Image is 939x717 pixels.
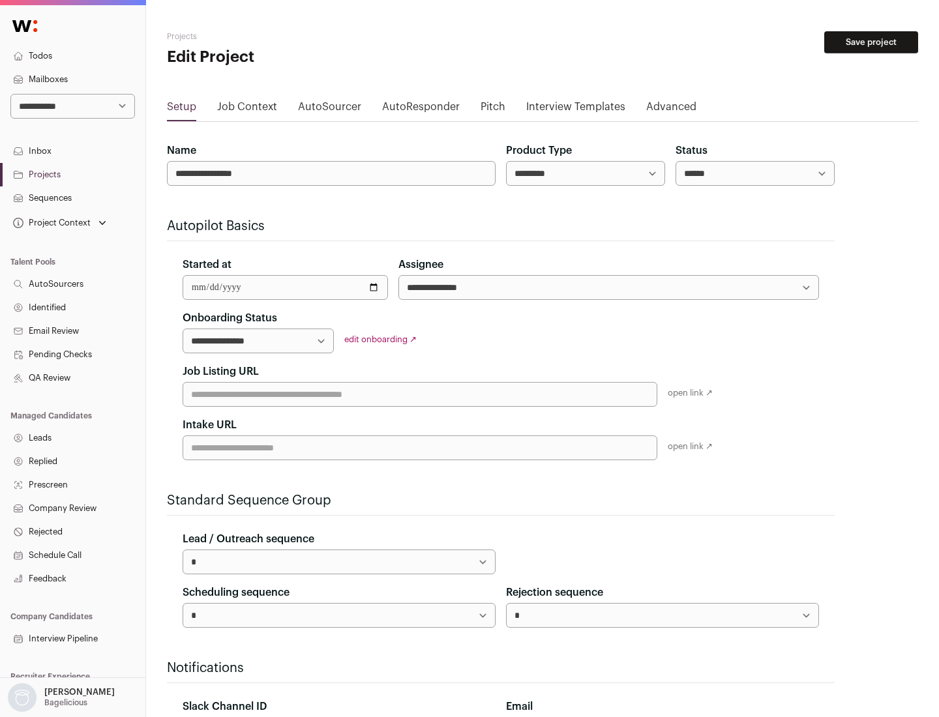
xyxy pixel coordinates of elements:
[506,143,572,158] label: Product Type
[217,99,277,120] a: Job Context
[506,585,603,600] label: Rejection sequence
[824,31,918,53] button: Save project
[382,99,460,120] a: AutoResponder
[183,699,267,714] label: Slack Channel ID
[167,31,417,42] h2: Projects
[526,99,625,120] a: Interview Templates
[5,683,117,712] button: Open dropdown
[167,143,196,158] label: Name
[8,683,37,712] img: nopic.png
[183,417,237,433] label: Intake URL
[183,257,231,272] label: Started at
[10,214,109,232] button: Open dropdown
[506,699,819,714] div: Email
[646,99,696,120] a: Advanced
[298,99,361,120] a: AutoSourcer
[183,310,277,326] label: Onboarding Status
[183,531,314,547] label: Lead / Outreach sequence
[10,218,91,228] div: Project Context
[167,659,835,677] h2: Notifications
[5,13,44,39] img: Wellfound
[676,143,708,158] label: Status
[167,217,835,235] h2: Autopilot Basics
[344,335,417,344] a: edit onboarding ↗
[183,585,290,600] label: Scheduling sequence
[167,47,417,68] h1: Edit Project
[44,697,87,708] p: Bagelicious
[183,364,259,379] label: Job Listing URL
[481,99,505,120] a: Pitch
[398,257,443,272] label: Assignee
[44,687,115,697] p: [PERSON_NAME]
[167,99,196,120] a: Setup
[167,491,835,510] h2: Standard Sequence Group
